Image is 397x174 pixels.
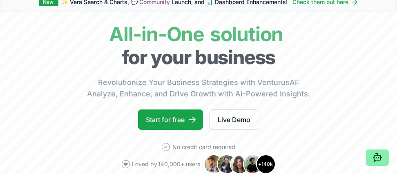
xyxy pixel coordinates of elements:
[217,154,236,174] img: Avatar 2
[204,154,223,174] img: Avatar 1
[138,109,203,130] a: Start for free
[243,154,263,174] img: Avatar 4
[230,154,250,174] img: Avatar 3
[210,109,259,130] a: Live Demo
